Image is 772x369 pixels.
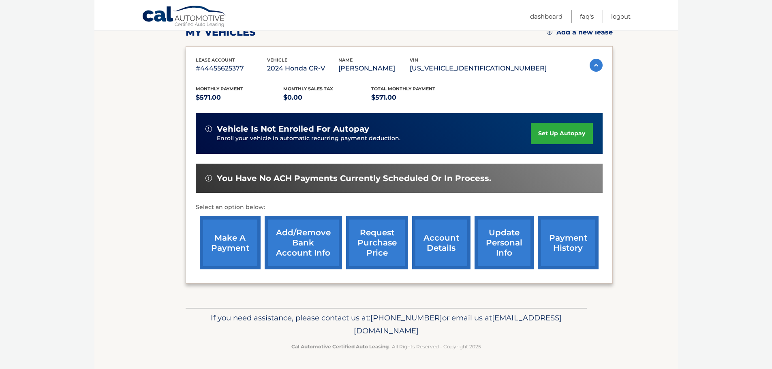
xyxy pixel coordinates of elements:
[371,92,459,103] p: $571.00
[205,126,212,132] img: alert-white.svg
[547,28,613,36] a: Add a new lease
[186,26,256,38] h2: my vehicles
[547,29,552,35] img: add.svg
[370,313,442,322] span: [PHONE_NUMBER]
[410,63,547,74] p: [US_VEHICLE_IDENTIFICATION_NUMBER]
[354,313,562,335] span: [EMAIL_ADDRESS][DOMAIN_NAME]
[283,86,333,92] span: Monthly sales Tax
[530,10,562,23] a: Dashboard
[217,173,491,183] span: You have no ACH payments currently scheduled or in process.
[412,216,470,269] a: account details
[191,311,582,337] p: If you need assistance, please contact us at: or email us at
[538,216,599,269] a: payment history
[196,57,235,63] span: lease account
[410,57,418,63] span: vin
[338,63,410,74] p: [PERSON_NAME]
[338,57,353,63] span: name
[196,86,243,92] span: Monthly Payment
[371,86,435,92] span: Total Monthly Payment
[217,124,369,134] span: vehicle is not enrolled for autopay
[590,59,603,72] img: accordion-active.svg
[265,216,342,269] a: Add/Remove bank account info
[205,175,212,181] img: alert-white.svg
[196,203,603,212] p: Select an option below:
[475,216,534,269] a: update personal info
[267,57,287,63] span: vehicle
[580,10,594,23] a: FAQ's
[267,63,338,74] p: 2024 Honda CR-V
[291,343,389,350] strong: Cal Automotive Certified Auto Leasing
[196,63,267,74] p: #44455625377
[200,216,261,269] a: make a payment
[217,134,531,143] p: Enroll your vehicle in automatic recurring payment deduction.
[531,123,592,144] a: set up autopay
[346,216,408,269] a: request purchase price
[611,10,631,23] a: Logout
[191,342,582,351] p: - All Rights Reserved - Copyright 2025
[196,92,284,103] p: $571.00
[142,5,227,29] a: Cal Automotive
[283,92,371,103] p: $0.00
